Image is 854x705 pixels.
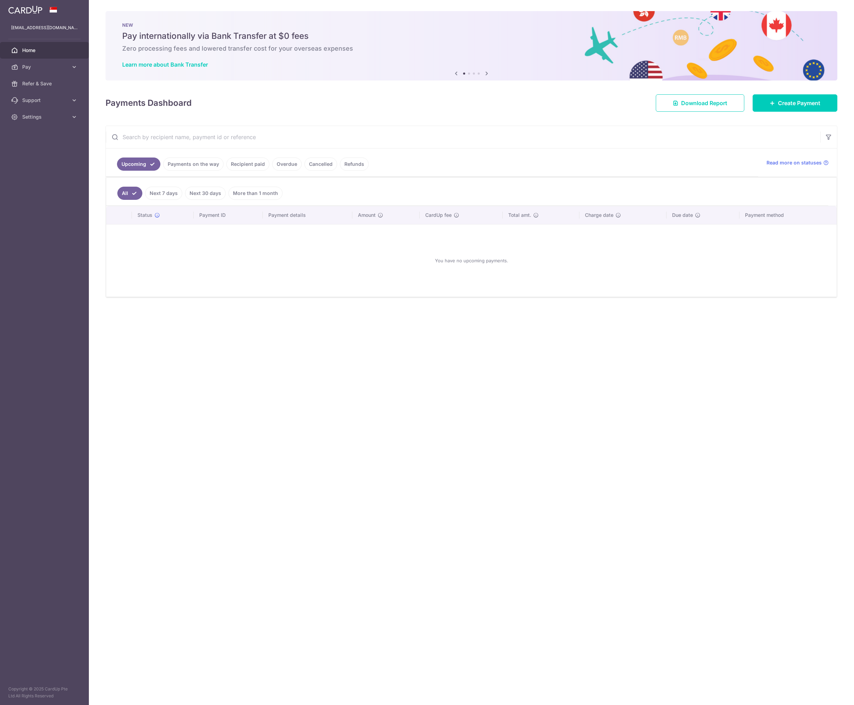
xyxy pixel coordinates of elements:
[585,212,613,219] span: Charge date
[117,158,160,171] a: Upcoming
[22,47,68,54] span: Home
[508,212,531,219] span: Total amt.
[672,212,693,219] span: Due date
[122,31,821,42] h5: Pay internationally via Bank Transfer at $0 fees
[22,113,68,120] span: Settings
[753,94,837,112] a: Create Payment
[226,158,269,171] a: Recipient paid
[115,230,828,291] div: You have no upcoming payments.
[767,159,829,166] a: Read more on statuses
[739,206,837,224] th: Payment method
[8,6,42,14] img: CardUp
[194,206,263,224] th: Payment ID
[117,187,142,200] a: All
[163,158,224,171] a: Payments on the way
[340,158,369,171] a: Refunds
[22,80,68,87] span: Refer & Save
[145,187,182,200] a: Next 7 days
[185,187,226,200] a: Next 30 days
[778,99,820,107] span: Create Payment
[263,206,352,224] th: Payment details
[106,97,192,109] h4: Payments Dashboard
[11,24,78,31] p: [EMAIL_ADDRESS][DOMAIN_NAME]
[272,158,302,171] a: Overdue
[425,212,452,219] span: CardUp fee
[767,159,822,166] span: Read more on statuses
[22,63,68,70] span: Pay
[122,61,208,68] a: Learn more about Bank Transfer
[22,97,68,104] span: Support
[304,158,337,171] a: Cancelled
[137,212,152,219] span: Status
[358,212,376,219] span: Amount
[106,11,837,80] img: Bank transfer banner
[656,94,744,112] a: Download Report
[228,187,283,200] a: More than 1 month
[122,44,821,53] h6: Zero processing fees and lowered transfer cost for your overseas expenses
[681,99,727,107] span: Download Report
[122,22,821,28] p: NEW
[106,126,820,148] input: Search by recipient name, payment id or reference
